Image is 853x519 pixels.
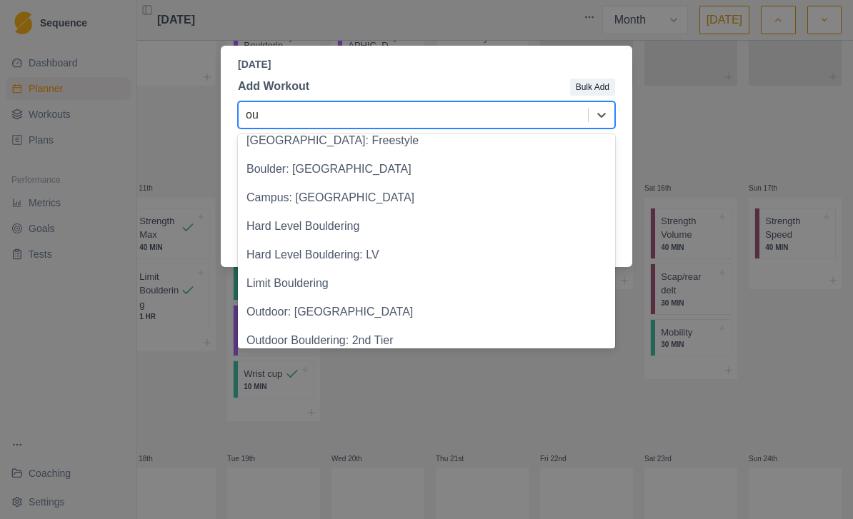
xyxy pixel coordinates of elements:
div: Outdoor Bouldering: 2nd Tier [238,326,615,355]
div: Outdoor: [GEOGRAPHIC_DATA] [238,298,615,326]
div: Hard Level Bouldering: LV [238,241,615,269]
button: Bulk Add [570,79,615,96]
div: Limit Bouldering [238,269,615,298]
p: Add Workout [238,78,309,95]
div: Campus: [GEOGRAPHIC_DATA] [238,183,615,212]
div: Hard Level Bouldering [238,212,615,241]
div: [GEOGRAPHIC_DATA]: Freestyle [238,126,615,155]
p: [DATE] [238,57,615,72]
div: Boulder: [GEOGRAPHIC_DATA] [238,155,615,183]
